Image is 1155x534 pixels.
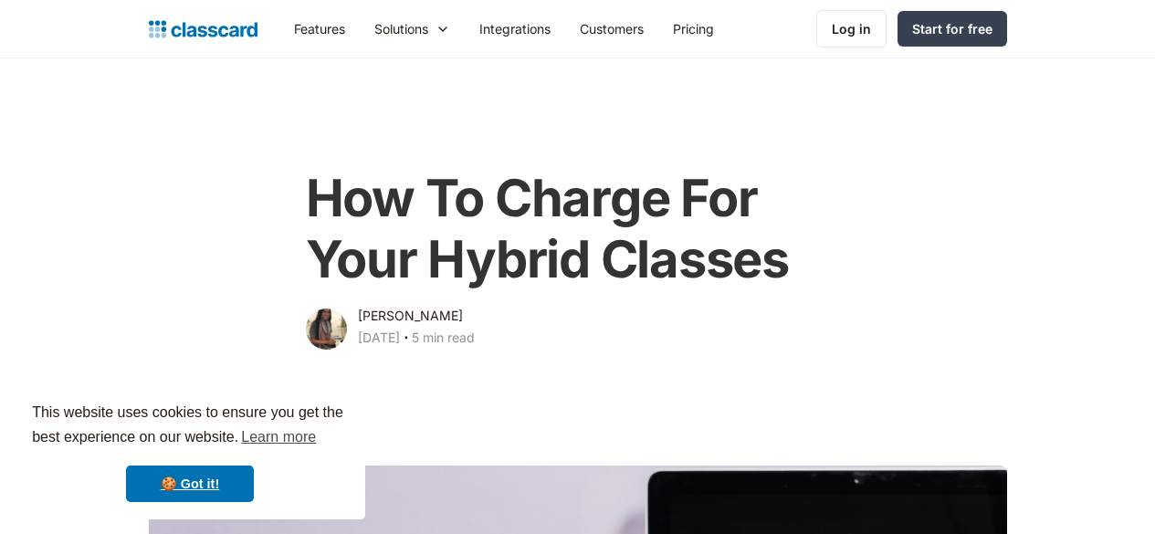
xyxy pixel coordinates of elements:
span: This website uses cookies to ensure you get the best experience on our website. [32,402,348,451]
a: Customers [565,8,658,49]
a: Integrations [465,8,565,49]
div: 5 min read [412,327,475,349]
div: Log in [832,19,871,38]
a: learn more about cookies [238,424,319,451]
div: [DATE] [358,327,400,349]
a: Features [279,8,360,49]
div: cookieconsent [15,384,365,519]
a: Logo [149,16,257,42]
a: dismiss cookie message [126,466,254,502]
div: Start for free [912,19,992,38]
a: Pricing [658,8,729,49]
div: ‧ [400,327,412,352]
div: Solutions [374,19,428,38]
div: [PERSON_NAME] [358,305,463,327]
a: Start for free [898,11,1007,47]
a: Log in [816,10,887,47]
div: Solutions [360,8,465,49]
h1: How To Charge For Your Hybrid Classes [306,168,850,290]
